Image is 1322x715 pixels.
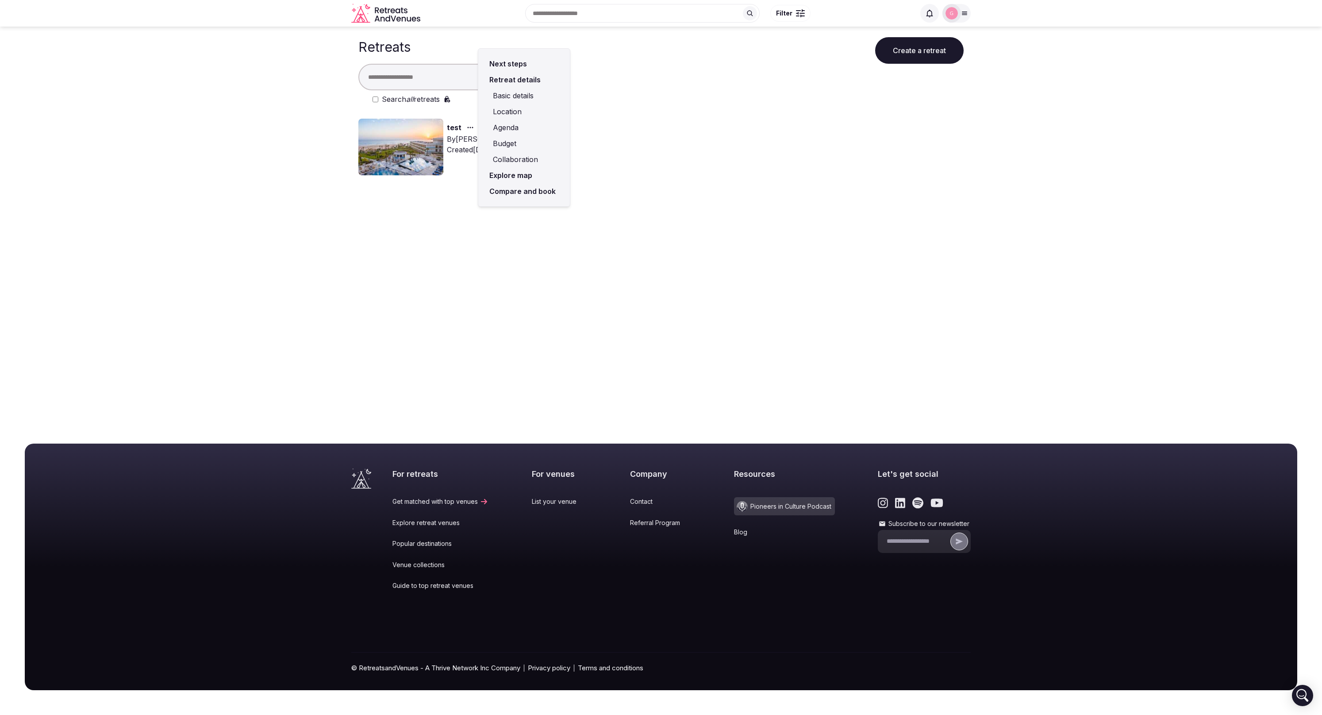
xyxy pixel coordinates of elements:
[734,528,835,537] a: Blog
[392,539,488,548] a: Popular destinations
[630,497,691,506] a: Contact
[351,4,422,23] svg: Retreats and Venues company logo
[485,120,563,135] a: Agenda
[485,135,563,151] a: Budget
[351,4,422,23] a: Visit the homepage
[770,5,811,22] button: Filter
[878,497,888,509] a: Link to the retreats and venues Instagram page
[578,663,643,672] a: Terms and conditions
[485,104,563,120] a: Location
[485,56,563,72] a: Next steps
[351,653,971,690] div: © RetreatsandVenues - A Thrive Network Inc Company
[734,468,835,479] h2: Resources
[912,497,923,509] a: Link to the retreats and venues Spotify page
[532,497,587,506] a: List your venue
[1292,685,1313,706] div: Open Intercom Messenger
[392,468,488,479] h2: For retreats
[630,518,691,527] a: Referral Program
[930,497,943,509] a: Link to the retreats and venues Youtube page
[528,663,570,672] a: Privacy policy
[485,183,563,199] a: Compare and book
[351,468,371,489] a: Visit the homepage
[776,9,792,18] span: Filter
[485,167,563,183] a: Explore map
[485,151,563,167] a: Collaboration
[392,560,488,569] a: Venue collections
[392,518,488,527] a: Explore retreat venues
[630,468,691,479] h2: Company
[734,497,835,515] a: Pioneers in Culture Podcast
[392,497,488,506] a: Get matched with top venues
[532,468,587,479] h2: For venues
[392,581,488,590] a: Guide to top retreat venues
[945,7,958,19] img: Glen Hayes
[895,497,905,509] a: Link to the retreats and venues LinkedIn page
[485,88,563,104] a: Basic details
[878,468,971,479] h2: Let's get social
[878,519,971,528] label: Subscribe to our newsletter
[485,72,563,88] a: Retreat details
